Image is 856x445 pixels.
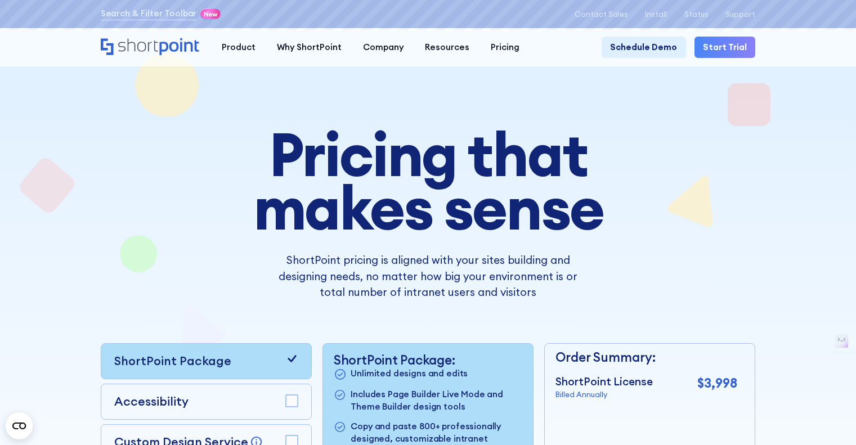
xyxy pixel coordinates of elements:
[555,374,653,390] p: ShortPoint License
[222,41,256,54] div: Product
[414,37,480,58] a: Resources
[266,37,352,58] a: Why ShortPoint
[602,37,685,58] a: Schedule Demo
[267,252,588,300] p: ShortPoint pricing is aligned with your sites building and designing needs, no matter how big you...
[351,388,522,414] p: Includes Page Builder Live Mode and Theme Builder design tools
[351,367,468,381] p: Unlimited designs and edits
[491,41,519,54] div: Pricing
[277,41,342,54] div: Why ShortPoint
[480,37,530,58] a: Pricing
[352,37,414,58] a: Company
[101,7,197,20] a: Search & Filter Toolbar
[6,412,33,439] button: Open CMP widget
[725,10,755,19] a: Support
[575,10,628,19] a: Contact Sales
[363,41,404,54] div: Company
[114,393,189,411] p: Accessibility
[211,37,266,58] a: Product
[187,128,669,235] h1: Pricing that makes sense
[645,10,667,19] a: Install
[114,352,231,370] p: ShortPoint Package
[555,348,737,367] p: Order Summary:
[334,352,522,367] p: ShortPoint Package:
[555,389,653,401] p: Billed Annually
[684,10,709,19] a: Status
[653,314,856,445] iframe: Chat Widget
[101,38,200,57] a: Home
[694,37,755,58] a: Start Trial
[425,41,469,54] div: Resources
